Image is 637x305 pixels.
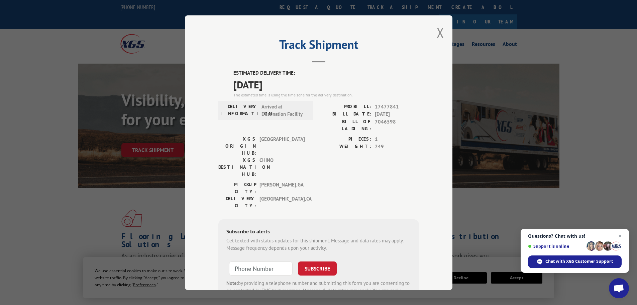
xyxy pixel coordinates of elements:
span: 17477841 [375,103,419,110]
label: XGS ORIGIN HUB: [218,135,256,156]
label: PIECES: [319,135,371,143]
div: by providing a telephone number and submitting this form you are consenting to be contacted by SM... [226,279,411,302]
span: Close chat [616,232,624,240]
span: 249 [375,143,419,151]
label: BILL OF LADING: [319,118,371,132]
span: CHINO [259,156,305,177]
label: PROBILL: [319,103,371,110]
button: SUBSCRIBE [298,261,337,275]
span: 1 [375,135,419,143]
label: XGS DESTINATION HUB: [218,156,256,177]
label: DELIVERY INFORMATION: [220,103,258,118]
span: [DATE] [233,77,419,92]
span: [PERSON_NAME] , GA [259,181,305,195]
span: Support is online [528,244,584,249]
div: The estimated time is using the time zone for the delivery destination. [233,92,419,98]
label: WEIGHT: [319,143,371,151]
span: [GEOGRAPHIC_DATA] , CA [259,195,305,209]
div: Subscribe to alerts [226,227,411,237]
span: Questions? Chat with us! [528,233,622,239]
h2: Track Shipment [218,40,419,53]
span: 7046598 [375,118,419,132]
div: Chat with XGS Customer Support [528,255,622,268]
label: PICKUP CITY: [218,181,256,195]
label: DELIVERY CITY: [218,195,256,209]
span: Chat with XGS Customer Support [545,258,613,264]
span: Arrived at Destination Facility [261,103,307,118]
label: BILL DATE: [319,110,371,118]
label: ESTIMATED DELIVERY TIME: [233,69,419,77]
span: [DATE] [375,110,419,118]
button: Close modal [437,24,444,42]
strong: Note: [226,280,238,286]
input: Phone Number [229,261,293,275]
div: Open chat [609,278,629,298]
div: Get texted with status updates for this shipment. Message and data rates may apply. Message frequ... [226,237,411,252]
span: [GEOGRAPHIC_DATA] [259,135,305,156]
